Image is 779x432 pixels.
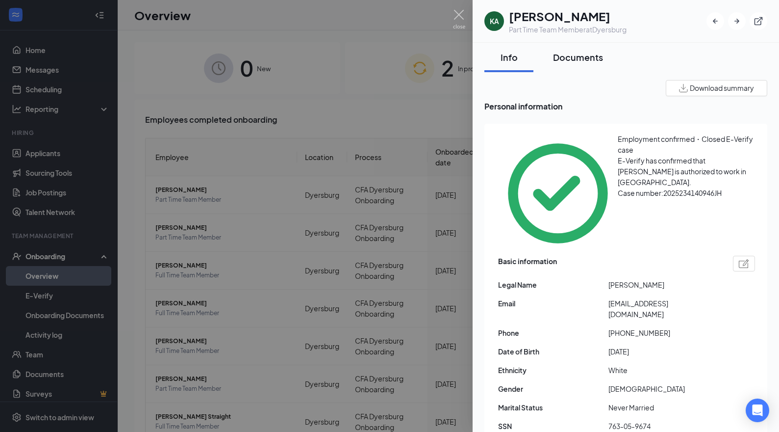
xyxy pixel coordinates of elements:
[732,16,742,26] svg: ArrowRight
[498,134,618,253] svg: CheckmarkCircle
[754,16,763,26] svg: ExternalLink
[494,51,524,63] div: Info
[728,12,746,30] button: ArrowRight
[608,298,719,320] span: [EMAIL_ADDRESS][DOMAIN_NAME]
[509,25,627,34] div: Part Time Team Member at Dyersburg
[498,256,557,271] span: Basic information
[706,12,724,30] button: ArrowLeftNew
[608,279,719,290] span: [PERSON_NAME]
[484,100,767,112] span: Personal information
[618,156,746,187] span: E-Verify has confirmed that [PERSON_NAME] is authorized to work in [GEOGRAPHIC_DATA].
[608,402,719,413] span: Never Married
[666,80,767,96] button: Download summary
[608,365,719,376] span: White
[608,383,719,394] span: [DEMOGRAPHIC_DATA]
[710,16,720,26] svg: ArrowLeftNew
[498,346,608,357] span: Date of Birth
[608,346,719,357] span: [DATE]
[498,383,608,394] span: Gender
[618,189,722,197] span: Case number: 2025234140946JH
[498,298,608,309] span: Email
[618,135,753,154] span: Employment confirmed・Closed E-Verify case
[498,421,608,432] span: SSN
[746,399,769,422] div: Open Intercom Messenger
[498,327,608,338] span: Phone
[608,327,719,338] span: [PHONE_NUMBER]
[608,421,719,432] span: 763-05-9674
[509,8,627,25] h1: [PERSON_NAME]
[490,16,499,26] div: KA
[690,83,754,93] span: Download summary
[750,12,767,30] button: ExternalLink
[498,365,608,376] span: Ethnicity
[553,51,603,63] div: Documents
[498,279,608,290] span: Legal Name
[498,402,608,413] span: Marital Status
